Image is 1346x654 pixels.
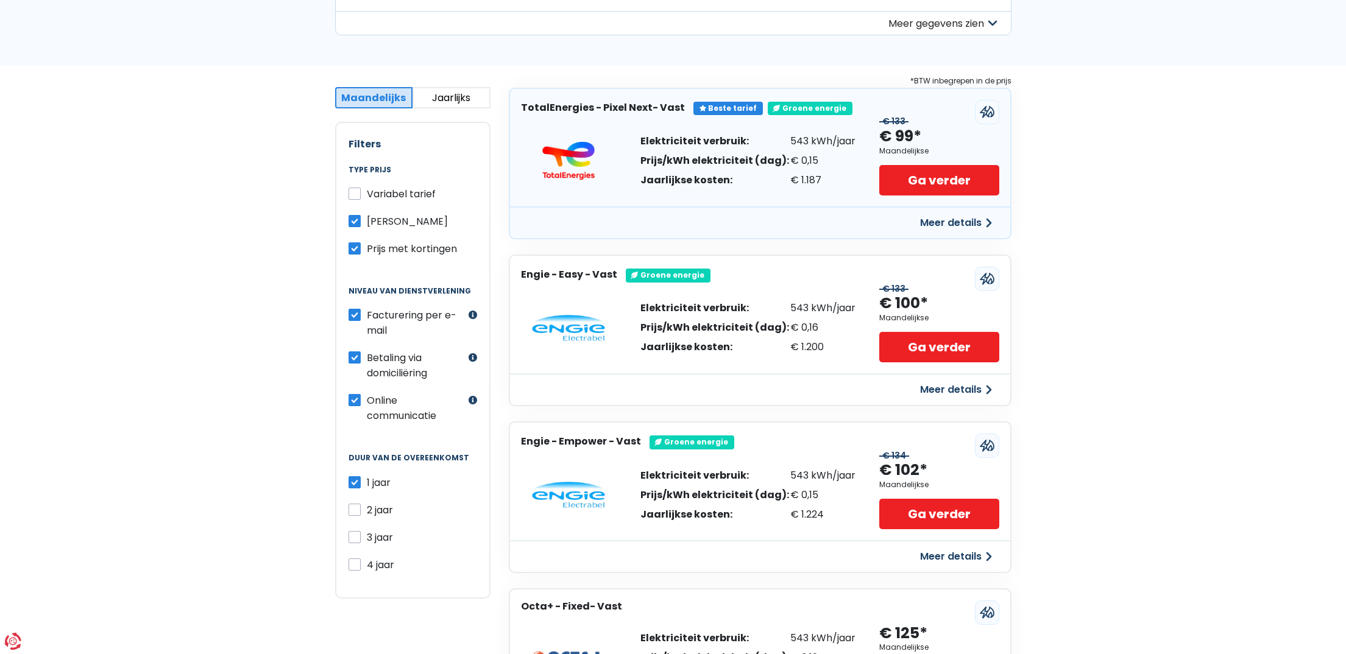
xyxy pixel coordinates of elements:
h3: Octa+ - Fixed- Vast [521,600,622,612]
div: Prijs/kWh elektriciteit (dag): [640,323,789,332]
div: Groene energie [650,435,734,449]
h2: Filters [349,138,477,150]
span: 2 jaar [367,503,393,517]
button: Maandelijks [335,87,413,108]
div: Maandelijkse [879,314,929,322]
div: 543 kWh/jaar [790,136,855,146]
div: Beste tarief [693,102,763,115]
button: Meer details [913,212,999,234]
legend: Duur van de overeenkomst [349,454,477,474]
span: Prijs met kortingen [367,242,457,256]
h3: Engie - Empower - Vast [521,435,641,447]
div: Elektriciteit verbruik: [640,136,789,146]
button: Jaarlijks [413,87,491,108]
div: Elektriciteit verbruik: [640,303,789,313]
div: Prijs/kWh elektriciteit (dag): [640,490,789,500]
h3: Engie - Easy - Vast [521,269,617,280]
div: € 100* [879,294,928,314]
a: Ga verder [879,332,999,362]
img: Engie [532,482,605,508]
div: € 0,15 [790,490,855,500]
div: Jaarlijkse kosten: [640,175,789,185]
div: 543 kWh/jaar [790,471,855,480]
img: Engie [532,315,605,342]
div: € 133 [879,284,909,294]
div: € 125* [879,624,927,644]
div: € 102* [879,460,927,480]
button: Meer details [913,546,999,568]
legend: Niveau van dienstverlening [349,287,477,308]
div: 543 kWh/jaar [790,303,855,313]
div: € 1.200 [790,342,855,352]
button: Meer gegevens zien [335,11,1011,35]
img: TotalEnergies [532,141,605,180]
label: Online communicatie [367,393,466,423]
div: Prijs/kWh elektriciteit (dag): [640,156,789,166]
a: Ga verder [879,499,999,529]
div: Elektriciteit verbruik: [640,471,789,480]
div: € 1.224 [790,510,855,519]
div: Jaarlijkse kosten: [640,510,789,519]
div: Elektriciteit verbruik: [640,633,789,643]
div: *BTW inbegrepen in de prijs [509,74,1011,88]
div: Maandelijkse [879,480,929,489]
span: 1 jaar [367,476,391,490]
label: Betaling via domiciliëring [367,350,466,381]
button: Meer details [913,379,999,401]
div: € 1.187 [790,175,855,185]
div: Groene energie [626,269,710,282]
div: € 133 [879,116,909,127]
div: Maandelijkse [879,147,929,155]
div: Jaarlijkse kosten: [640,342,789,352]
legend: Type prijs [349,166,477,186]
div: € 99* [879,127,921,147]
div: € 134 [879,451,909,461]
span: [PERSON_NAME] [367,214,448,228]
div: Groene energie [768,102,852,115]
span: 4 jaar [367,558,394,572]
h3: TotalEnergies - Pixel Next- Vast [521,102,685,113]
div: 543 kWh/jaar [790,633,855,643]
div: € 0,16 [790,323,855,332]
label: Facturering per e-mail [367,308,466,338]
a: Ga verder [879,165,999,195]
span: Variabel tarief [367,187,436,201]
span: 3 jaar [367,530,393,544]
div: Maandelijkse [879,643,929,652]
div: € 0,15 [790,156,855,166]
